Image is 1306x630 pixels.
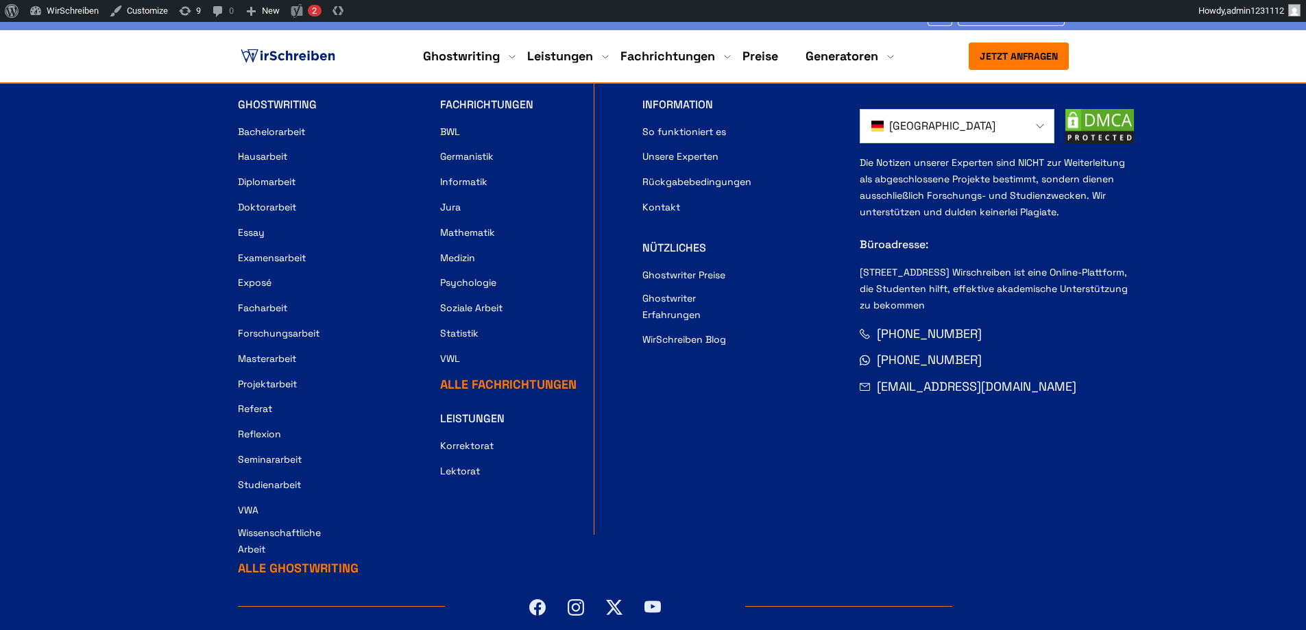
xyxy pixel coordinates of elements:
div: LEISTUNGEN [440,411,630,427]
a: Psychologie [440,274,496,291]
a: Jura [440,199,461,215]
a: Masterarbeit [238,350,296,367]
a: Generatoren [806,48,878,64]
a: Hausarbeit [238,148,287,165]
span: [PHONE_NUMBER] [877,352,982,367]
a: VWA [238,502,258,518]
a: Essay [238,224,265,241]
a: [PHONE_NUMBER] [877,324,982,344]
a: Studienarbeit [238,476,301,493]
span: admin1231112 [1226,5,1284,16]
a: Ghostwriter Erfahrungen [642,290,752,323]
a: Preise [742,48,778,64]
a: Forschungsarbeit [238,325,319,341]
span: [PHONE_NUMBER] [877,326,982,341]
a: Ghostwriting [423,48,500,64]
a: Examensarbeit [238,250,306,266]
a: Doktorarbeit [238,199,296,215]
a: Seminararbeit [238,451,302,468]
div: GHOSTWRITING [238,97,428,113]
a: Rückgabebedingungen [642,173,751,190]
a: So funktioniert es [642,123,726,140]
a: Referat [238,400,272,417]
a: Exposé [238,274,271,291]
img: Deutschland [871,118,884,134]
a: Kontakt [642,199,680,215]
img: dmca [1065,109,1134,143]
a: Soziale Arbeit [440,300,503,316]
a: Fachrichtungen [620,48,715,64]
a: [EMAIL_ADDRESS][DOMAIN_NAME] [877,377,1076,397]
a: Wissenschaftliche Arbeit [238,524,348,557]
a: Korrektorat [440,437,494,454]
a: Bachelorarbeit [238,123,305,140]
img: Group (12) [568,599,584,616]
a: Reflexion [238,426,281,442]
a: VWL [440,350,460,367]
div: FACHRICHTUNGEN [440,97,630,113]
img: Lozenge (2) [644,601,661,613]
span: [GEOGRAPHIC_DATA] [889,118,995,134]
a: ALLE FACHRICHTUNGEN [440,376,577,392]
a: Facharbeit [238,300,287,316]
a: Germanistik [440,148,494,165]
img: logo ghostwriter-österreich [238,46,338,66]
span: 2 [312,5,317,16]
img: Social Networks (8) [529,599,546,616]
a: Statistik [440,325,479,341]
a: Diplomarbeit [238,173,295,190]
a: Mathematik [440,224,495,241]
a: Medizin [440,250,475,266]
a: [PHONE_NUMBER] [877,350,982,370]
div: Büroadresse: [860,220,1134,264]
a: WirSchreiben Blog [642,331,726,348]
a: BWL [440,123,460,140]
a: Unsere Experten [642,148,718,165]
button: Jetzt anfragen [969,43,1069,70]
a: Projektarbeit [238,376,297,392]
div: INFORMATION [642,97,832,113]
a: Informatik [440,173,487,190]
div: Die Notizen unserer Experten sind NICHT zur Weiterleitung als abgeschlossene Projekte bestimmt, s... [860,154,1134,324]
a: ALLE GHOSTWRITING [238,560,359,576]
img: Social Networks (9) [606,599,622,616]
a: Leistungen [527,48,593,64]
a: Ghostwriter Preise [642,267,725,283]
div: NÜTZLICHES [642,240,832,256]
a: Lektorat [440,463,480,479]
